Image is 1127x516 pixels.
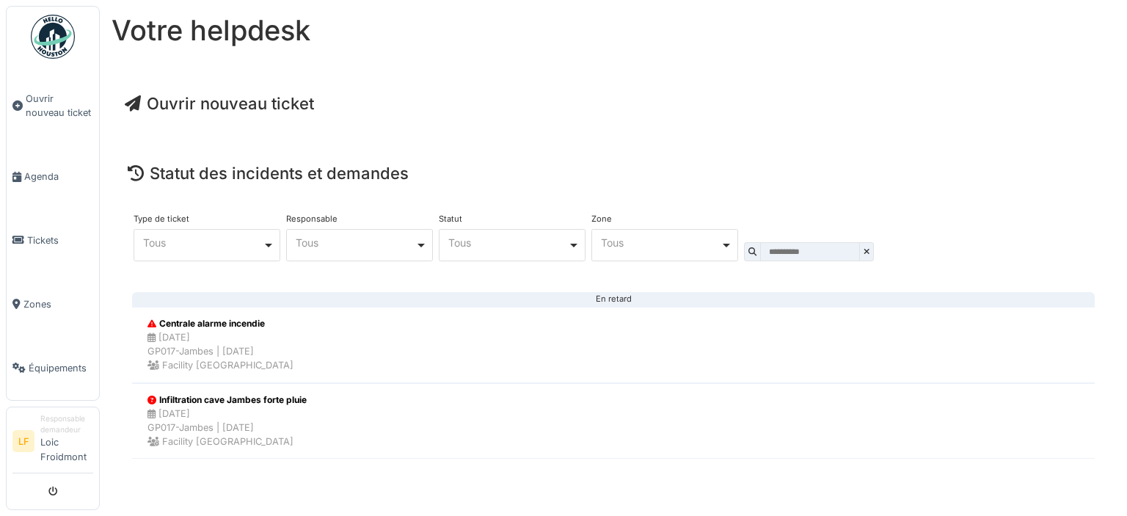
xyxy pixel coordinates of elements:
[40,413,93,470] li: Loic Froidmont
[7,272,99,336] a: Zones
[12,430,34,452] li: LF
[7,336,99,400] a: Équipements
[29,361,93,375] span: Équipements
[27,233,93,247] span: Tickets
[125,94,314,113] a: Ouvrir nouveau ticket
[7,67,99,145] a: Ouvrir nouveau ticket
[132,383,1095,459] a: Infiltration cave Jambes forte pluie [DATE]GP017-Jambes | [DATE] Facility [GEOGRAPHIC_DATA]
[132,307,1095,383] a: Centrale alarme incendie [DATE]GP017-Jambes | [DATE] Facility [GEOGRAPHIC_DATA]
[147,407,307,449] div: [DATE] GP017-Jambes | [DATE] Facility [GEOGRAPHIC_DATA]
[601,239,721,247] div: Tous
[591,215,612,223] label: Zone
[147,317,293,330] div: Centrale alarme incendie
[134,215,189,223] label: Type de ticket
[128,164,1099,183] h4: Statut des incidents et demandes
[12,413,93,473] a: LF Responsable demandeurLoic Froidmont
[296,239,415,247] div: Tous
[31,15,75,59] img: Badge_color-CXgf-gQk.svg
[448,239,568,247] div: Tous
[23,297,93,311] span: Zones
[24,170,93,183] span: Agenda
[439,215,462,223] label: Statut
[144,299,1083,300] div: En retard
[143,239,263,247] div: Tous
[147,330,293,373] div: [DATE] GP017-Jambes | [DATE] Facility [GEOGRAPHIC_DATA]
[147,393,307,407] div: Infiltration cave Jambes forte pluie
[40,413,93,436] div: Responsable demandeur
[286,215,338,223] label: Responsable
[7,145,99,208] a: Agenda
[26,92,93,120] span: Ouvrir nouveau ticket
[7,208,99,272] a: Tickets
